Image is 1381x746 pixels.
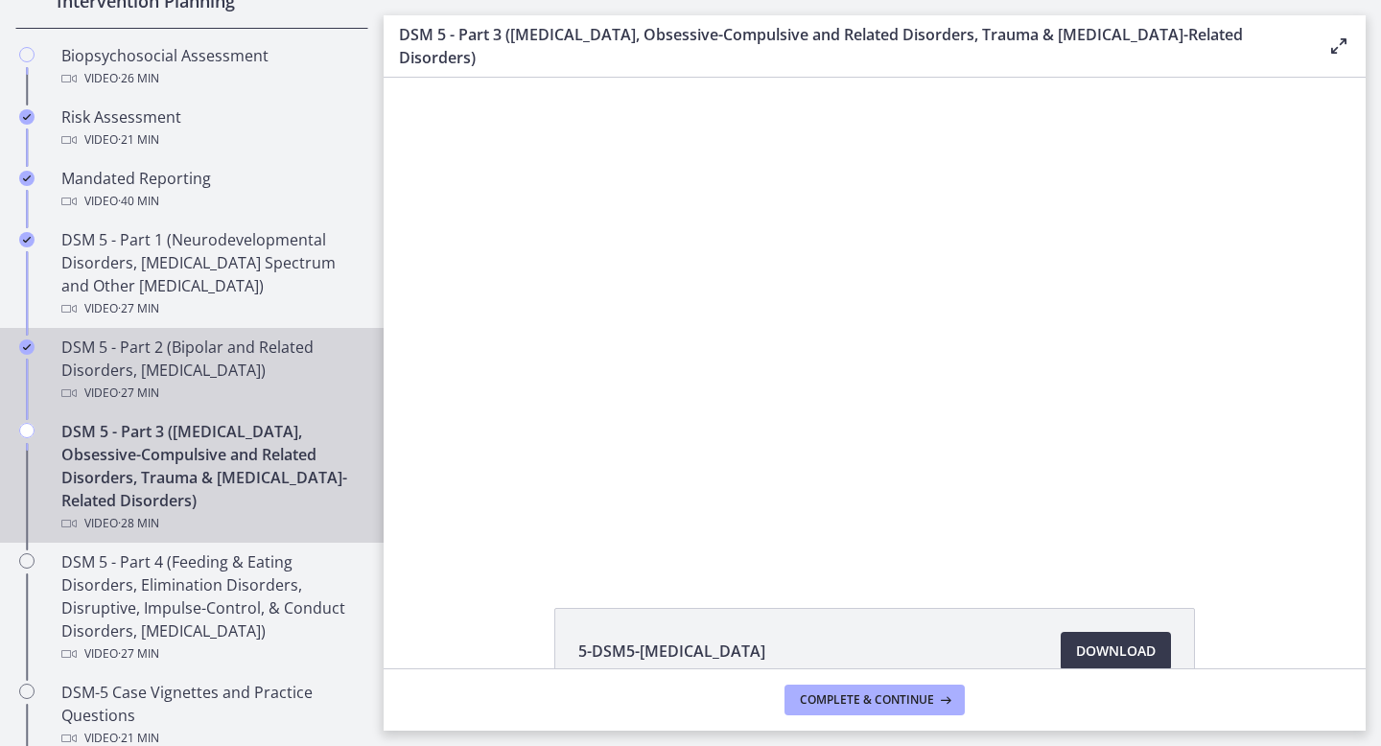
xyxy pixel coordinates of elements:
[61,550,361,665] div: DSM 5 - Part 4 (Feeding & Eating Disorders, Elimination Disorders, Disruptive, Impulse-Control, &...
[61,67,361,90] div: Video
[118,67,159,90] span: · 26 min
[61,228,361,320] div: DSM 5 - Part 1 (Neurodevelopmental Disorders, [MEDICAL_DATA] Spectrum and Other [MEDICAL_DATA])
[61,167,361,213] div: Mandated Reporting
[800,692,934,708] span: Complete & continue
[61,297,361,320] div: Video
[19,232,35,247] i: Completed
[19,171,35,186] i: Completed
[118,512,159,535] span: · 28 min
[61,512,361,535] div: Video
[61,420,361,535] div: DSM 5 - Part 3 ([MEDICAL_DATA], Obsessive-Compulsive and Related Disorders, Trauma & [MEDICAL_DAT...
[19,339,35,355] i: Completed
[61,105,361,152] div: Risk Assessment
[784,685,965,715] button: Complete & continue
[1061,632,1171,670] a: Download
[61,190,361,213] div: Video
[61,382,361,405] div: Video
[399,23,1297,69] h3: DSM 5 - Part 3 ([MEDICAL_DATA], Obsessive-Compulsive and Related Disorders, Trauma & [MEDICAL_DAT...
[1076,640,1156,663] span: Download
[61,44,361,90] div: Biopsychosocial Assessment
[118,128,159,152] span: · 21 min
[118,190,159,213] span: · 40 min
[61,642,361,665] div: Video
[578,640,765,663] span: 5-DSM5-[MEDICAL_DATA]
[61,128,361,152] div: Video
[118,382,159,405] span: · 27 min
[19,109,35,125] i: Completed
[118,297,159,320] span: · 27 min
[118,642,159,665] span: · 27 min
[61,336,361,405] div: DSM 5 - Part 2 (Bipolar and Related Disorders, [MEDICAL_DATA])
[384,78,1366,564] iframe: Video Lesson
